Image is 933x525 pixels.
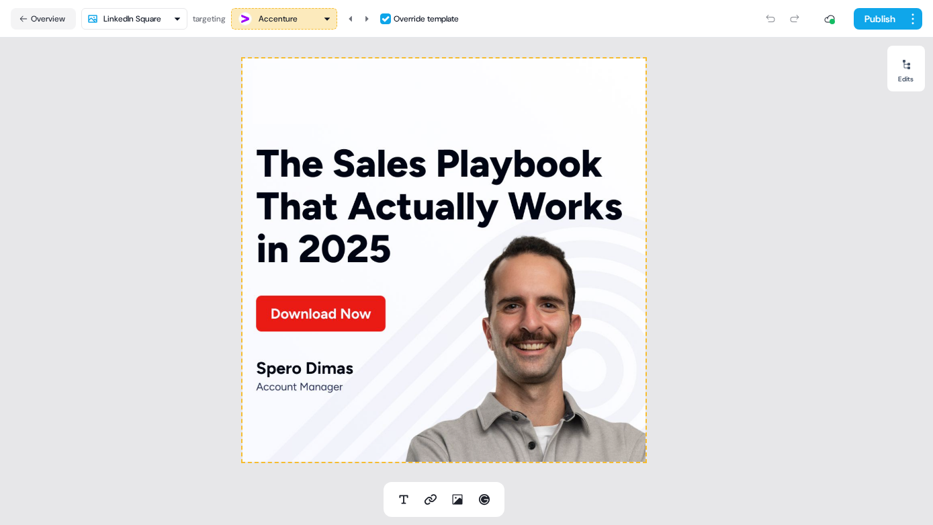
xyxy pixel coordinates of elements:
button: Accenture [231,8,337,30]
button: Publish [854,8,903,30]
div: Override template [394,12,459,26]
div: Accenture [259,12,298,26]
button: Overview [11,8,76,30]
button: Edits [887,54,925,83]
div: targeting [193,12,226,26]
div: LinkedIn Square [103,12,161,26]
